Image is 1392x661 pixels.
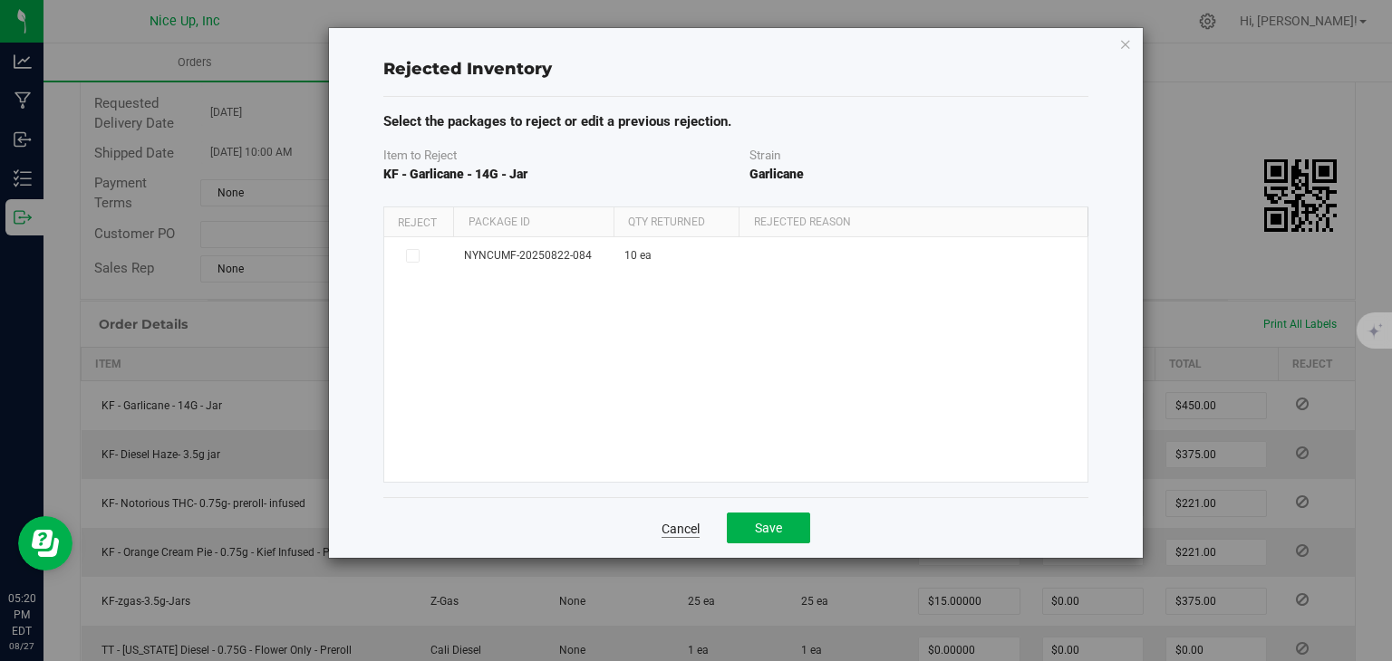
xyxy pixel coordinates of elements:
[383,57,1088,81] div: Rejected Inventory
[464,247,592,264] span: NYNCUMF-20250822-084
[384,207,454,238] th: Reject
[18,516,72,570] iframe: Resource center
[383,148,457,162] span: Item to Reject
[749,148,780,162] span: Strain
[453,207,614,238] th: Package Id
[383,167,527,181] span: KF - Garlicane - 14G - Jar
[755,521,782,535] span: Save
[749,167,804,181] span: Garlicane
[739,207,1087,238] th: Rejected Reason
[624,247,652,264] span: 10 ea
[628,216,705,228] span: Qty Returned
[383,113,731,129] span: Select the packages to reject or edit a previous rejection.
[662,520,700,538] a: Cancel
[727,513,810,543] button: Save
